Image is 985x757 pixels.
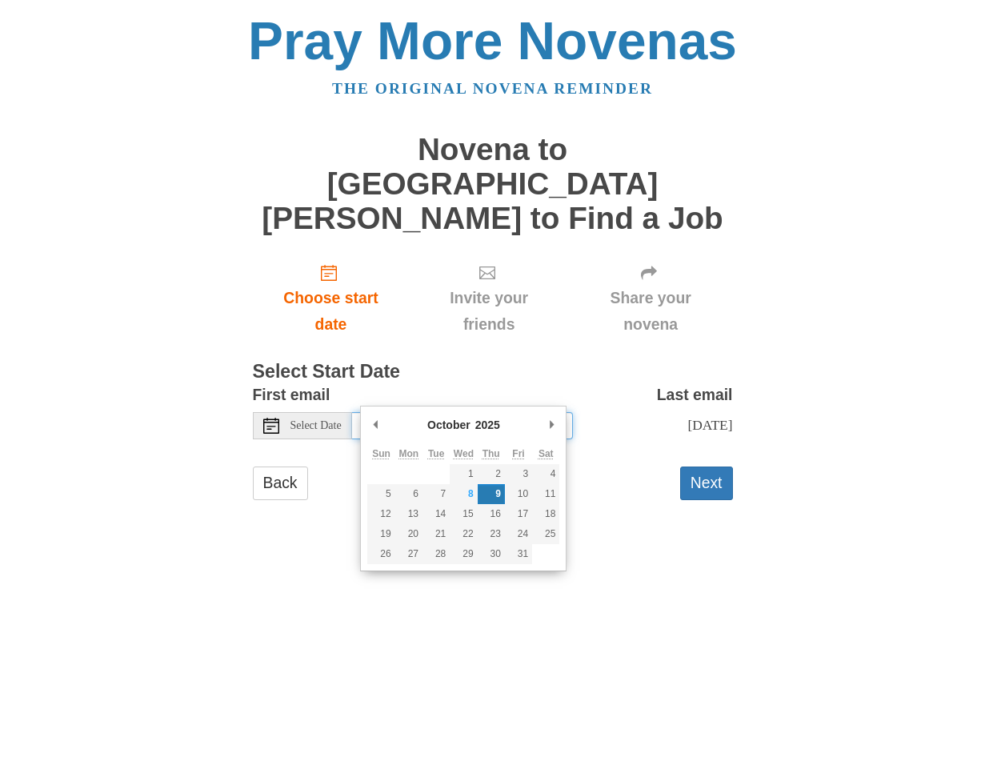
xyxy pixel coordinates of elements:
label: Last email [657,382,733,408]
button: 17 [505,504,532,524]
button: 14 [422,504,450,524]
span: Select Date [290,420,342,431]
abbr: Wednesday [454,448,474,459]
button: 7 [422,484,450,504]
button: 24 [505,524,532,544]
button: 22 [450,524,477,544]
button: 20 [395,524,422,544]
button: 6 [395,484,422,504]
abbr: Monday [399,448,419,459]
button: 12 [367,504,394,524]
button: 4 [532,464,559,484]
span: [DATE] [687,417,732,433]
a: Choose start date [253,251,410,346]
button: 25 [532,524,559,544]
label: First email [253,382,330,408]
h1: Novena to [GEOGRAPHIC_DATA][PERSON_NAME] to Find a Job [253,133,733,235]
div: October [425,413,473,437]
button: 13 [395,504,422,524]
button: 29 [450,544,477,564]
button: 8 [450,484,477,504]
button: 30 [478,544,505,564]
button: 26 [367,544,394,564]
span: Invite your friends [425,285,552,338]
button: 23 [478,524,505,544]
span: Share your novena [585,285,717,338]
button: 16 [478,504,505,524]
button: 5 [367,484,394,504]
abbr: Sunday [372,448,390,459]
a: Back [253,467,308,499]
button: Next [680,467,733,499]
abbr: Friday [512,448,524,459]
abbr: Tuesday [428,448,444,459]
div: Click "Next" to confirm your start date first. [569,251,733,346]
button: 9 [478,484,505,504]
div: 2025 [473,413,503,437]
div: Click "Next" to confirm your start date first. [409,251,568,346]
button: 1 [450,464,477,484]
abbr: Thursday [482,448,500,459]
a: Pray More Novenas [248,11,737,70]
input: Use the arrow keys to pick a date [352,412,573,439]
button: 15 [450,504,477,524]
button: 2 [478,464,505,484]
button: 10 [505,484,532,504]
button: 18 [532,504,559,524]
button: 3 [505,464,532,484]
button: 28 [422,544,450,564]
button: 11 [532,484,559,504]
button: 21 [422,524,450,544]
button: 31 [505,544,532,564]
span: Choose start date [269,285,394,338]
button: 19 [367,524,394,544]
button: Next Month [543,413,559,437]
button: 27 [395,544,422,564]
h3: Select Start Date [253,362,733,383]
button: Previous Month [367,413,383,437]
a: The original novena reminder [332,80,653,97]
abbr: Saturday [539,448,554,459]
